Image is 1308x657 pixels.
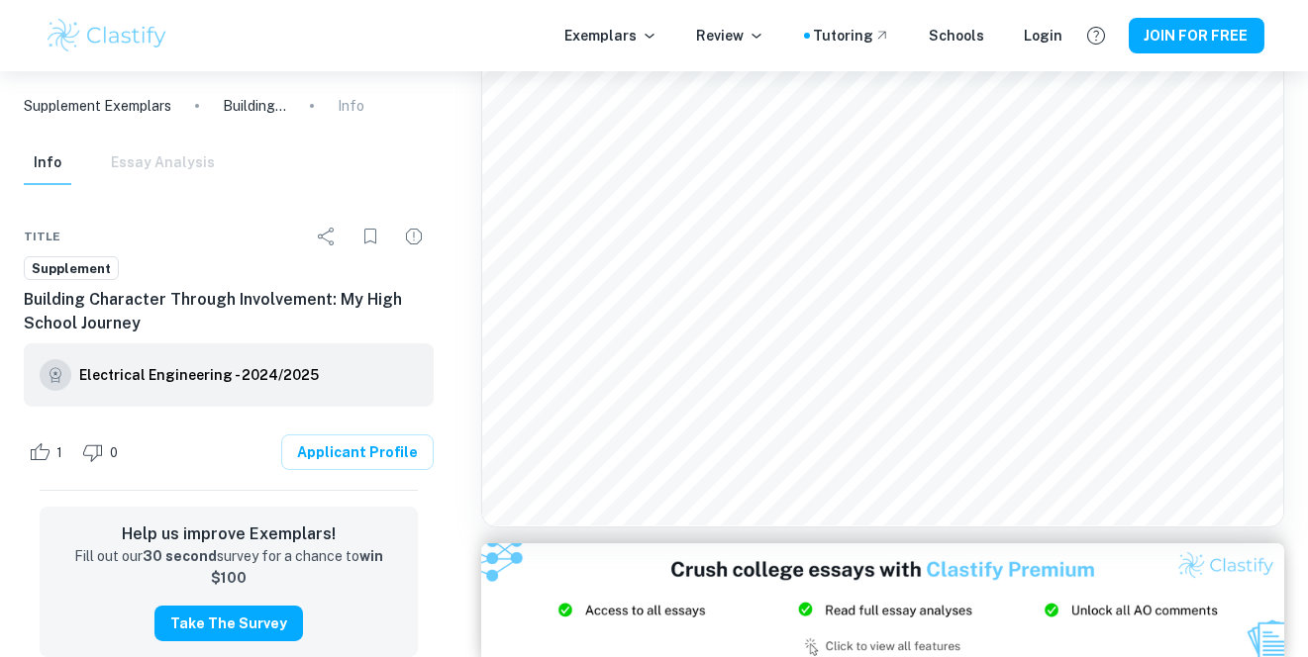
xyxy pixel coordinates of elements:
h6: Help us improve Exemplars! [55,522,402,546]
span: Supplement [25,259,118,279]
p: Building Character Through Involvement: My High School Journey [223,95,286,117]
div: Share [307,217,347,256]
h6: Building Character Through Involvement: My High School Journey [24,288,434,335]
p: Info [338,95,364,117]
div: Like [24,436,73,468]
span: 1 [46,443,73,463]
button: Take the Survey [154,606,303,641]
h6: Electrical Engineering - 2024/2025 [79,364,319,386]
div: Report issue [394,217,434,256]
a: Tutoring [814,25,890,47]
a: Supplement [24,256,119,281]
a: Supplement Exemplars [24,95,171,117]
button: Info [24,141,71,185]
p: Exemplars [565,25,657,47]
div: Dislike [77,436,129,468]
button: JOIN FOR FREE [1129,18,1264,53]
strong: 30 second [143,548,217,564]
p: Review [697,25,764,47]
button: Help and Feedback [1079,19,1113,52]
p: Fill out our survey for a chance to [55,546,402,590]
a: Electrical Engineering - 2024/2025 [79,359,319,391]
img: Clastify logo [45,16,170,55]
a: Schools [930,25,985,47]
span: Title [24,228,60,245]
div: Bookmark [351,217,390,256]
span: 0 [99,443,129,463]
a: Applicant Profile [281,434,434,470]
a: Login [1025,25,1063,47]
